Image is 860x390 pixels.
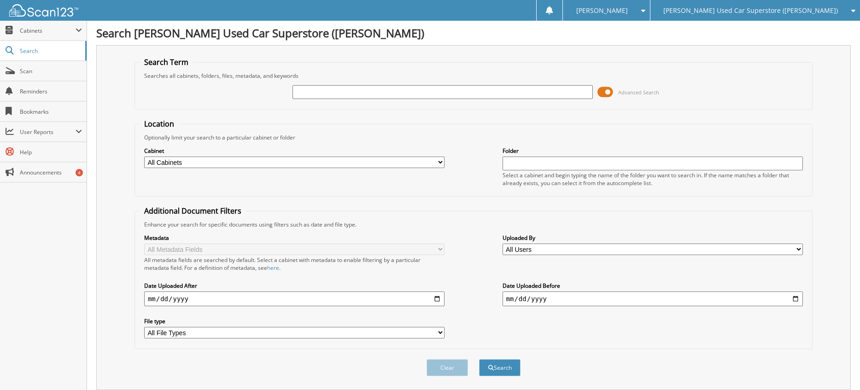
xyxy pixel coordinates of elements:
[144,234,445,242] label: Metadata
[140,134,807,141] div: Optionally limit your search to a particular cabinet or folder
[427,359,468,376] button: Clear
[144,291,445,306] input: start
[20,87,82,95] span: Reminders
[76,169,83,176] div: 4
[140,221,807,228] div: Enhance your search for specific documents using filters such as date and file type.
[20,67,82,75] span: Scan
[479,359,521,376] button: Search
[9,4,78,17] img: scan123-logo-white.svg
[20,27,76,35] span: Cabinets
[144,282,445,290] label: Date Uploaded After
[618,89,659,96] span: Advanced Search
[663,8,838,13] span: [PERSON_NAME] Used Car Superstore ([PERSON_NAME])
[20,128,76,136] span: User Reports
[144,256,445,272] div: All metadata fields are searched by default. Select a cabinet with metadata to enable filtering b...
[814,346,860,390] iframe: Chat Widget
[503,147,803,155] label: Folder
[503,291,803,306] input: end
[503,234,803,242] label: Uploaded By
[140,57,193,67] legend: Search Term
[503,171,803,187] div: Select a cabinet and begin typing the name of the folder you want to search in. If the name match...
[20,108,82,116] span: Bookmarks
[20,148,82,156] span: Help
[96,25,851,41] h1: Search [PERSON_NAME] Used Car Superstore ([PERSON_NAME])
[20,169,82,176] span: Announcements
[20,47,81,55] span: Search
[140,206,246,216] legend: Additional Document Filters
[144,317,445,325] label: File type
[576,8,628,13] span: [PERSON_NAME]
[140,119,179,129] legend: Location
[140,72,807,80] div: Searches all cabinets, folders, files, metadata, and keywords
[144,147,445,155] label: Cabinet
[503,282,803,290] label: Date Uploaded Before
[267,264,279,272] a: here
